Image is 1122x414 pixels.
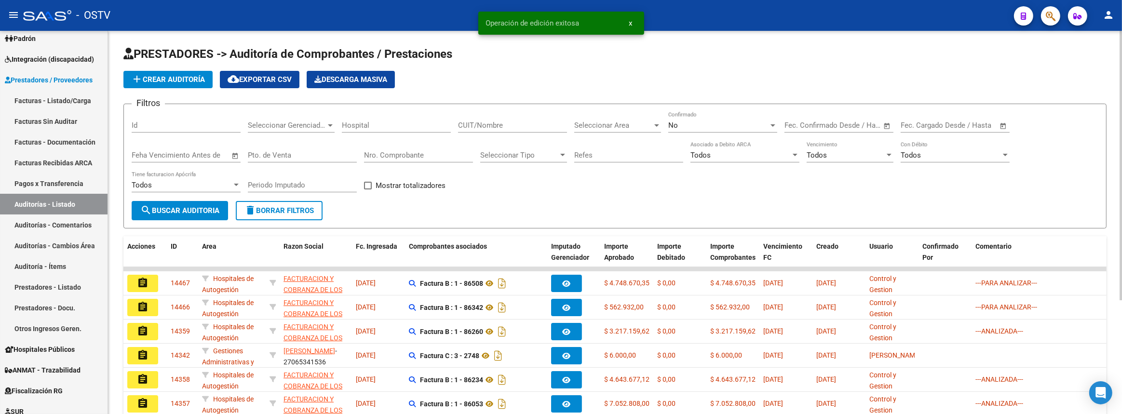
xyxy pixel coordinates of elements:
span: FACTURACION Y COBRANZA DE LOS EFECTORES PUBLICOS S.E. [284,299,342,339]
datatable-header-cell: Imputado Gerenciador [547,236,600,279]
span: Hospitales de Autogestión [202,323,254,342]
strong: Factura B : 1 - 86508 [420,280,483,287]
span: $ 4.748.670,35 [604,279,649,287]
input: Fecha inicio [784,121,824,130]
span: [PERSON_NAME] [284,347,335,355]
span: Control y Gestion Hospitales Públicos (OSTV) [869,323,901,374]
datatable-header-cell: Importe Comprobantes [706,236,759,279]
datatable-header-cell: Importe Aprobado [600,236,653,279]
strong: Factura B : 1 - 86234 [420,376,483,384]
span: - OSTV [76,5,110,26]
span: 14359 [171,327,190,335]
span: FACTURACION Y COBRANZA DE LOS EFECTORES PUBLICOS S.E. [284,371,342,412]
i: Descargar documento [496,276,508,291]
datatable-header-cell: Confirmado Por [919,236,972,279]
span: [DATE] [356,375,376,383]
span: ID [171,242,177,250]
span: [PERSON_NAME] [869,351,921,359]
span: ---ANALIZADA--- [975,375,1023,383]
datatable-header-cell: Importe Debitado [653,236,706,279]
i: Descargar documento [496,300,508,315]
span: Descarga Masiva [314,75,387,84]
span: Confirmado Por [922,242,959,261]
datatable-header-cell: Vencimiento FC [759,236,812,279]
span: [DATE] [816,327,836,335]
span: Gestiones Administrativas y Otros [202,347,254,377]
i: Descargar documento [492,348,504,363]
span: Fiscalización RG [5,386,63,396]
div: - 30715497456 [284,394,348,414]
span: ---ANALIZADA--- [975,400,1023,407]
span: Usuario [869,242,893,250]
span: $ 6.000,00 [604,351,636,359]
span: $ 0,00 [657,279,676,287]
span: Todos [807,151,827,160]
strong: Factura B : 1 - 86260 [420,328,483,335]
button: Open calendar [230,150,241,161]
span: $ 7.052.808,00 [604,400,649,407]
span: [DATE] [356,303,376,311]
span: ANMAT - Trazabilidad [5,365,81,375]
button: Buscar Auditoria [132,201,228,220]
i: Descargar documento [496,324,508,339]
span: ---PARA ANALIZAR--- [975,279,1037,287]
span: Seleccionar Area [574,121,652,130]
span: [DATE] [816,279,836,287]
span: 14342 [171,351,190,359]
strong: Factura B : 1 - 86342 [420,304,483,311]
span: PRESTADORES -> Auditoría de Comprobantes / Prestaciones [123,47,452,61]
span: Padrón [5,33,36,44]
div: - 30715497456 [284,370,348,390]
span: 14467 [171,279,190,287]
input: Fecha fin [948,121,995,130]
datatable-header-cell: Acciones [123,236,167,279]
span: Hospitales de Autogestión [202,275,254,294]
datatable-header-cell: Area [198,236,266,279]
span: $ 0,00 [657,400,676,407]
span: Importe Debitado [657,242,685,261]
mat-icon: menu [8,9,19,21]
span: [DATE] [763,400,783,407]
span: $ 7.052.808,00 [710,400,756,407]
button: Descarga Masiva [307,71,395,88]
span: [DATE] [816,375,836,383]
h3: Filtros [132,96,165,110]
span: Hospitales de Autogestión [202,299,254,318]
div: Open Intercom Messenger [1089,381,1112,404]
span: [DATE] [356,400,376,407]
span: Integración (discapacidad) [5,54,94,65]
input: Fecha fin [832,121,879,130]
span: Vencimiento FC [763,242,802,261]
span: 14358 [171,375,190,383]
span: $ 4.643.677,12 [710,375,756,383]
datatable-header-cell: Creado [812,236,865,279]
datatable-header-cell: Fc. Ingresada [352,236,405,279]
span: Area [202,242,216,250]
button: Open calendar [998,120,1009,132]
span: Creado [816,242,838,250]
span: [DATE] [356,279,376,287]
span: [DATE] [763,327,783,335]
span: Razon Social [284,242,324,250]
span: $ 0,00 [657,327,676,335]
span: 14466 [171,303,190,311]
mat-icon: assignment [137,349,149,361]
span: Comprobantes asociados [409,242,487,250]
span: Control y Gestion Hospitales Públicos (OSTV) [869,299,901,350]
span: $ 3.217.159,62 [604,327,649,335]
div: - 27065341536 [284,346,348,366]
span: $ 0,00 [657,375,676,383]
mat-icon: delete [244,204,256,216]
datatable-header-cell: Usuario [865,236,919,279]
div: - 30715497456 [284,297,348,318]
button: Exportar CSV [220,71,299,88]
span: [DATE] [816,351,836,359]
span: $ 0,00 [657,303,676,311]
mat-icon: assignment [137,398,149,409]
button: Open calendar [882,120,893,132]
span: [DATE] [763,375,783,383]
mat-icon: assignment [137,325,149,337]
span: $ 0,00 [657,351,676,359]
span: $ 3.217.159,62 [710,327,756,335]
span: Hospitales de Autogestión [202,371,254,390]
